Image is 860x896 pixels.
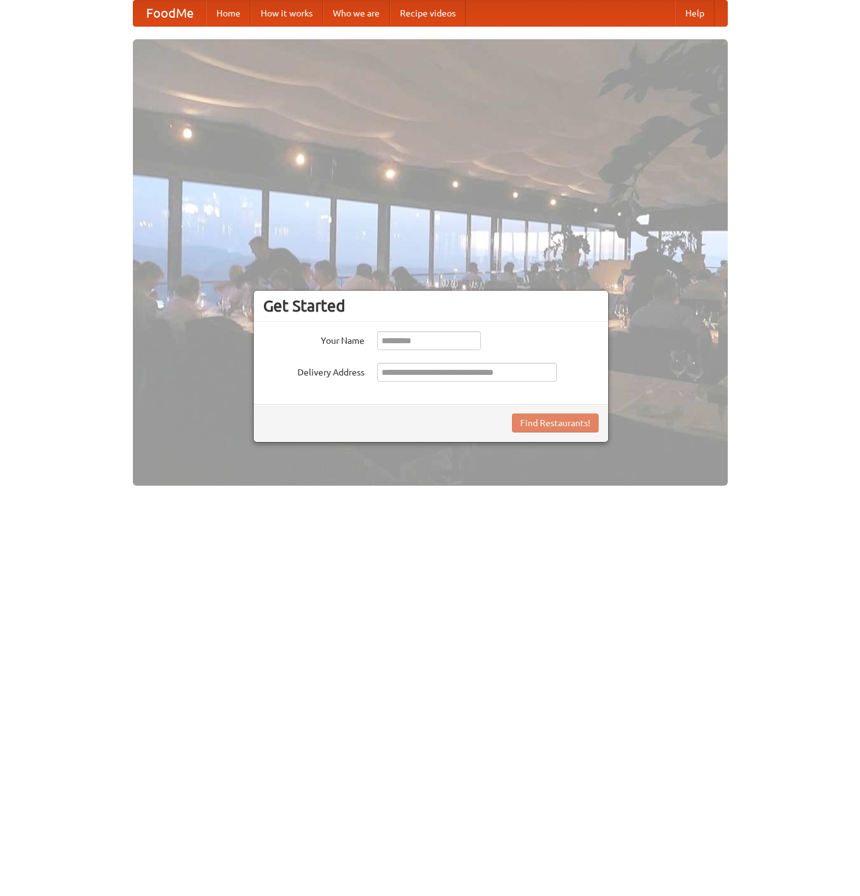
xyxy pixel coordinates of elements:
[512,413,599,432] button: Find Restaurants!
[134,1,206,26] a: FoodMe
[323,1,390,26] a: Who we are
[206,1,251,26] a: Home
[263,296,599,315] h3: Get Started
[263,331,365,347] label: Your Name
[675,1,714,26] a: Help
[251,1,323,26] a: How it works
[390,1,466,26] a: Recipe videos
[263,363,365,379] label: Delivery Address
